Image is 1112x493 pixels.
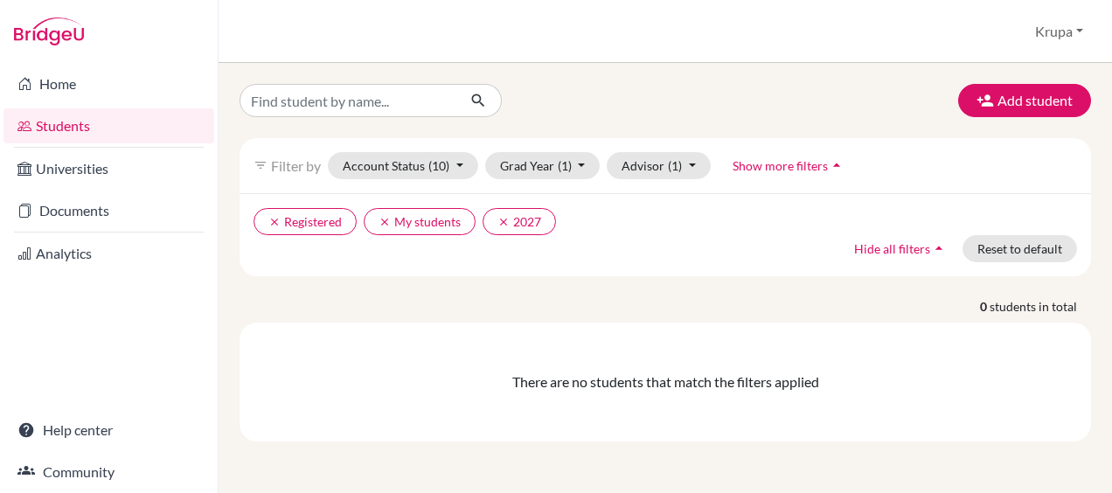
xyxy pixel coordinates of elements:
button: Grad Year(1) [485,152,601,179]
i: clear [497,216,510,228]
input: Find student by name... [240,84,456,117]
span: Filter by [271,157,321,174]
i: clear [268,216,281,228]
button: clearRegistered [254,208,357,235]
img: Bridge-U [14,17,84,45]
button: Account Status(10) [328,152,478,179]
div: There are no students that match the filters applied [254,371,1077,392]
i: filter_list [254,158,268,172]
i: arrow_drop_up [828,156,845,174]
button: clear2027 [483,208,556,235]
button: Krupa [1027,15,1091,48]
button: clearMy students [364,208,476,235]
span: (1) [668,158,682,173]
i: clear [379,216,391,228]
span: (1) [558,158,572,173]
span: students in total [990,297,1091,316]
button: Add student [958,84,1091,117]
a: Students [3,108,214,143]
a: Home [3,66,214,101]
button: Show more filtersarrow_drop_up [718,152,860,179]
a: Help center [3,413,214,448]
button: Reset to default [963,235,1077,262]
a: Community [3,455,214,490]
a: Documents [3,193,214,228]
span: (10) [428,158,449,173]
a: Analytics [3,236,214,271]
strong: 0 [980,297,990,316]
span: Show more filters [733,158,828,173]
button: Advisor(1) [607,152,711,179]
span: Hide all filters [854,241,930,256]
button: Hide all filtersarrow_drop_up [839,235,963,262]
i: arrow_drop_up [930,240,948,257]
a: Universities [3,151,214,186]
